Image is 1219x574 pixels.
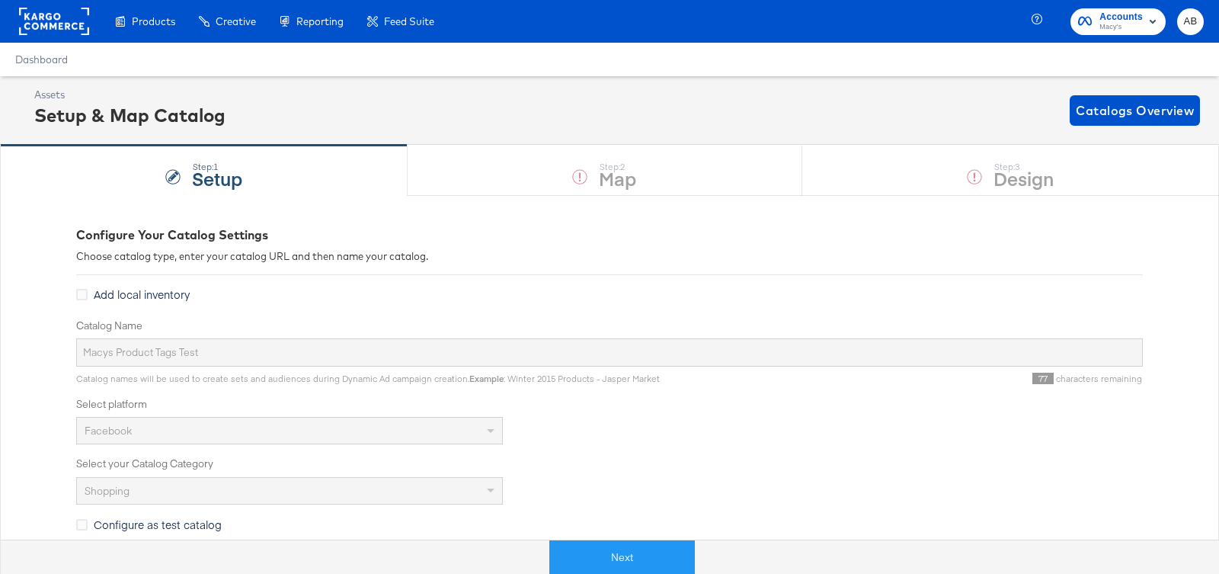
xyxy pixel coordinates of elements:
div: characters remaining [660,373,1143,385]
span: Accounts [1099,9,1143,25]
span: Catalogs Overview [1076,100,1194,121]
span: Reporting [296,15,344,27]
span: Products [132,15,175,27]
div: Setup & Map Catalog [34,102,226,128]
button: AccountsMacy's [1070,8,1166,35]
div: Step: 1 [192,162,242,172]
span: Facebook [85,424,132,438]
label: Select your Catalog Category [76,457,1143,471]
span: Add local inventory [94,287,190,302]
button: Catalogs Overview [1070,95,1200,126]
span: 77 [1032,373,1054,384]
div: Assets [34,88,226,102]
span: AB [1183,13,1198,30]
span: Feed Suite [384,15,434,27]
strong: Setup [192,165,242,191]
span: Creative [216,15,256,27]
label: Catalog Name [76,319,1143,333]
input: Name your catalog e.g. My Dynamic Product Catalog [76,338,1143,367]
span: Catalog names will be used to create sets and audiences during Dynamic Ad campaign creation. : Wi... [76,373,660,384]
button: AB [1177,8,1204,35]
span: Configure as test catalog [94,517,222,532]
span: Macy's [1099,21,1143,34]
span: Shopping [85,484,130,498]
strong: Example [469,373,504,384]
a: Dashboard [15,53,68,66]
label: Select platform [76,397,1143,412]
div: Choose catalog type, enter your catalog URL and then name your catalog. [76,249,1143,264]
div: Configure Your Catalog Settings [76,226,1143,244]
